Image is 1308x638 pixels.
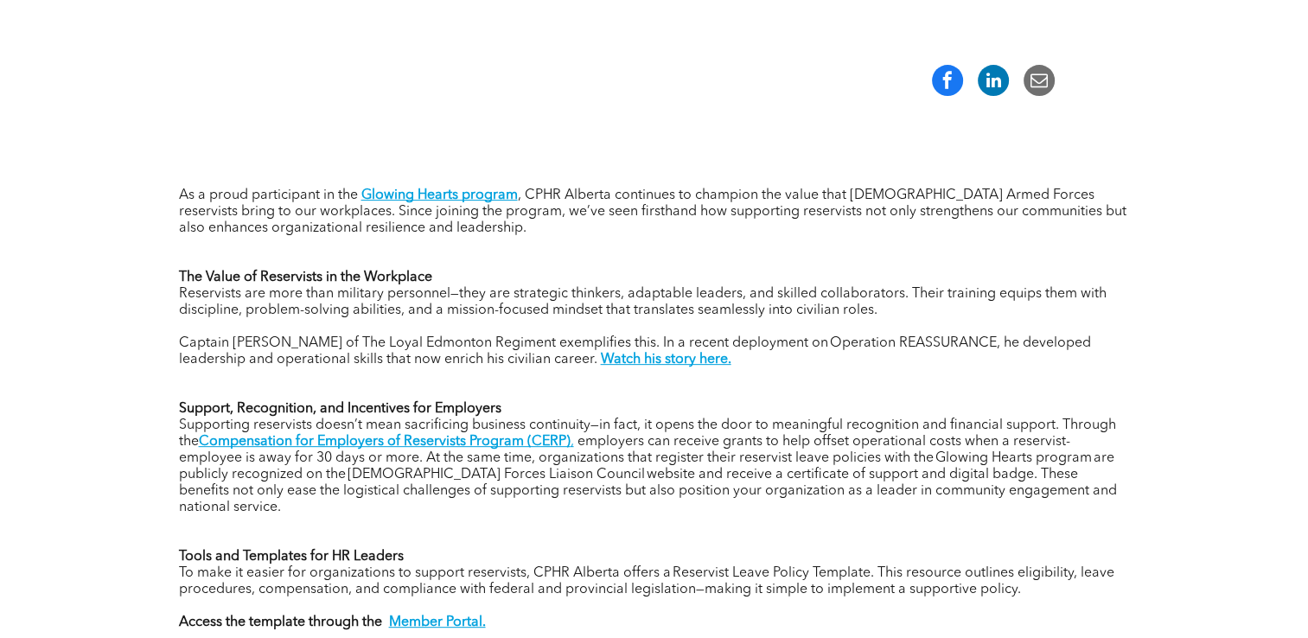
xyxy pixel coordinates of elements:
a: Compensation for Employers of Reservists Program (CERP), [199,435,574,449]
span: Supporting reservists doesn’t mean sacrificing business continuity—in fact, it opens the door to ... [179,418,1116,449]
strong: Access the template through the [179,616,382,629]
a: Watch his story here. [601,353,731,367]
span: As a proud participant in the [179,188,358,202]
span: Captain [PERSON_NAME] of The Loyal Edmonton Regiment exemplifies this. In a recent deployment on ... [179,336,1091,367]
strong: The Value of Reservists in the Workplace [179,271,432,284]
a: Member Portal. [389,616,486,629]
span: Reservists are more than military personnel—they are strategic thinkers, adaptable leaders, and s... [179,287,1107,317]
span: employers can receive grants to help offset operational costs when a reservist-employee is away f... [179,435,1117,514]
span: , CPHR Alberta continues to champion the value that [DEMOGRAPHIC_DATA] Armed Forces reservists br... [179,188,1126,235]
strong: Tools and Templates for HR Leaders [179,550,404,564]
span: To make it easier for organizations to support reservists, CPHR Alberta offers a Reservist Leave ... [179,566,1114,597]
strong: Support, Recognition, and Incentives for Employers [179,402,501,416]
a: Glowing Hearts program [361,188,518,202]
strong: Compensation for Employers of Reservists Program (CERP) [199,435,571,449]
